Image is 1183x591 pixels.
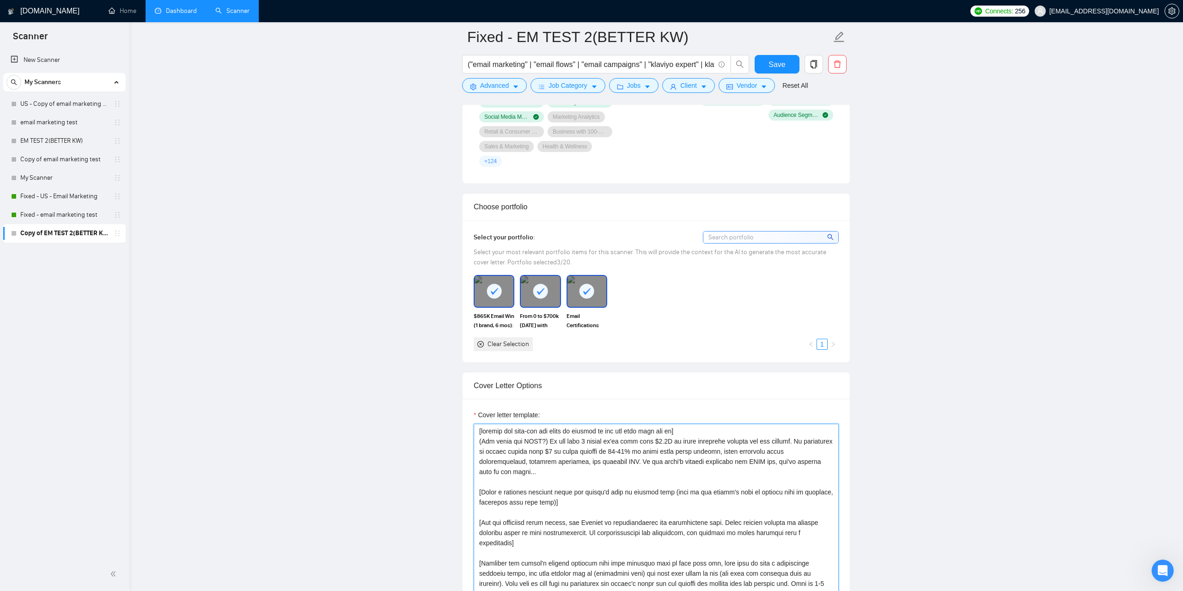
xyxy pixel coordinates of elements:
span: Email Certifications [567,311,607,330]
span: Marketing Analytics [553,113,600,121]
span: Select your portfolio: [474,233,535,241]
button: delete [828,55,847,73]
span: setting [470,83,476,90]
span: holder [114,156,121,163]
div: Clear Selection [488,339,529,349]
span: right [830,341,836,347]
span: delete [829,60,846,68]
span: Advanced [480,80,509,91]
span: setting [1165,7,1179,15]
li: Previous Page [805,339,817,350]
span: search [731,60,749,68]
div: Cover Letter Options [474,372,839,399]
button: search [6,75,21,90]
span: holder [114,174,121,182]
span: holder [114,137,121,145]
span: search [827,232,835,242]
li: Next Page [828,339,839,350]
span: Social Media Marketing [484,113,530,121]
button: barsJob Categorycaret-down [531,78,605,93]
div: Choose portfolio [474,194,839,220]
a: Fixed - email marketing test [20,206,108,224]
a: 1 [817,339,827,349]
a: Copy of email marketing test [20,150,108,169]
span: caret-down [512,83,519,90]
li: My Scanners [3,73,126,243]
li: New Scanner [3,51,126,69]
span: Select your most relevant portfolio items for this scanner. This will provide the context for the... [474,248,826,266]
span: holder [114,193,121,200]
button: settingAdvancedcaret-down [462,78,527,93]
a: dashboardDashboard [155,7,197,15]
span: check-circle [823,112,828,118]
span: $865K Email Win (1 brand, 6 mos): Flows & Campaigns That Print Revenue [474,311,514,330]
button: userClientcaret-down [662,78,715,93]
span: check-circle [533,114,539,120]
button: left [805,339,817,350]
span: holder [114,230,121,237]
span: Jobs [627,80,641,91]
input: Search portfolio [703,232,838,243]
a: setting [1165,7,1179,15]
span: Retail & Consumer Goods [484,128,539,135]
label: Cover letter template: [474,410,540,420]
button: copy [805,55,823,73]
span: caret-down [701,83,707,90]
span: Save [768,59,785,70]
a: Reset All [782,80,808,91]
span: Sales & Marketing [484,143,529,150]
span: From 0 to $700k [DATE] with email marketing... AND MORE inside [520,311,561,330]
button: folderJobscaret-down [609,78,659,93]
button: Save [755,55,799,73]
span: double-left [110,569,119,579]
span: holder [114,119,121,126]
a: New Scanner [11,51,118,69]
span: 256 [1015,6,1025,16]
span: holder [114,100,121,108]
span: folder [617,83,623,90]
li: 1 [817,339,828,350]
span: Vendor [737,80,757,91]
span: My Scanners [24,73,61,91]
button: search [731,55,749,73]
span: caret-down [644,83,651,90]
span: user [670,83,677,90]
span: caret-down [591,83,598,90]
iframe: Intercom live chat [1152,560,1174,582]
button: setting [1165,4,1179,18]
input: Scanner name... [467,25,831,49]
span: info-circle [719,61,725,67]
span: Connects: [985,6,1013,16]
button: idcardVendorcaret-down [719,78,775,93]
span: Business with 100-999 Employees [553,128,607,135]
span: user [1037,8,1043,14]
span: Health & Wellness [543,143,587,150]
a: Fixed - US - Email Marketing [20,187,108,206]
a: Copy of EM TEST 2(BETTER KW) [20,224,108,243]
span: idcard [726,83,733,90]
a: email marketing test [20,113,108,132]
span: Client [680,80,697,91]
span: copy [805,60,823,68]
span: Job Category [549,80,587,91]
a: My Scanner [20,169,108,187]
span: Audience Segmentation & Targeting ( 14 %) [774,111,819,119]
span: + 124 [484,158,497,165]
a: US - Copy of email marketing test [20,95,108,113]
span: Scanner [6,30,55,49]
span: bars [538,83,545,90]
button: right [828,339,839,350]
input: Search Freelance Jobs... [468,59,714,70]
span: caret-down [761,83,767,90]
img: upwork-logo.png [975,7,982,15]
img: logo [8,4,14,19]
a: searchScanner [215,7,250,15]
span: search [7,79,21,85]
a: EM TEST 2(BETTER KW) [20,132,108,150]
span: edit [833,31,845,43]
span: close-circle [477,341,484,347]
span: holder [114,211,121,219]
a: homeHome [109,7,136,15]
span: left [808,341,814,347]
